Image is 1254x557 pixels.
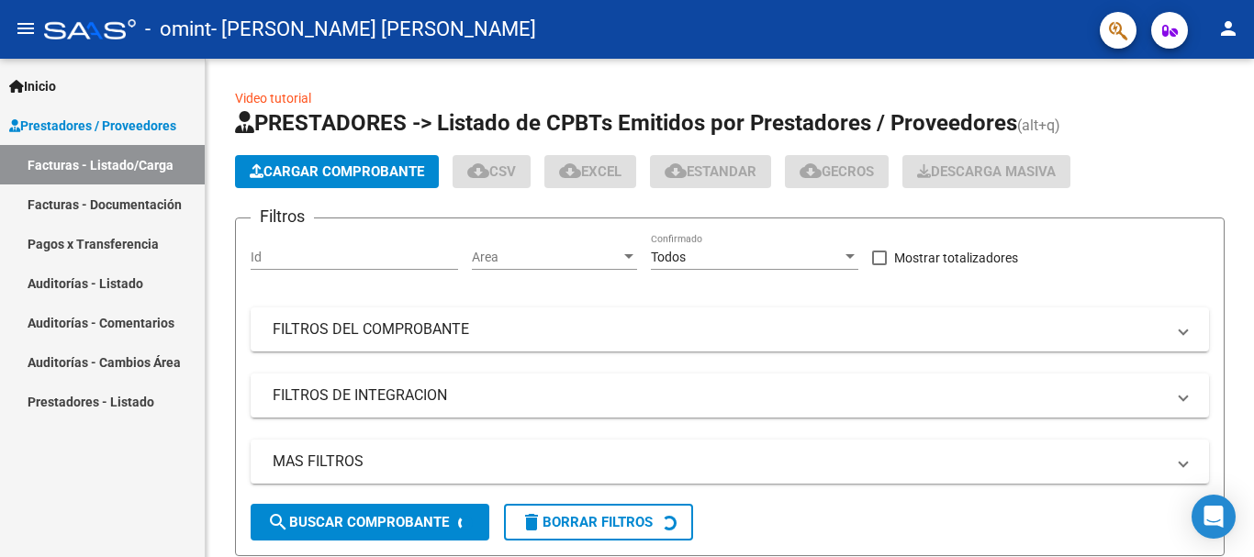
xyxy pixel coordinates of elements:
[273,385,1165,406] mat-panel-title: FILTROS DE INTEGRACION
[250,163,424,180] span: Cargar Comprobante
[1017,117,1060,134] span: (alt+q)
[273,451,1165,472] mat-panel-title: MAS FILTROS
[902,155,1070,188] button: Descarga Masiva
[1217,17,1239,39] mat-icon: person
[894,247,1018,269] span: Mostrar totalizadores
[251,373,1209,418] mat-expansion-panel-header: FILTROS DE INTEGRACION
[9,76,56,96] span: Inicio
[235,110,1017,136] span: PRESTADORES -> Listado de CPBTs Emitidos por Prestadores / Proveedores
[917,163,1056,180] span: Descarga Masiva
[267,511,289,533] mat-icon: search
[211,9,536,50] span: - [PERSON_NAME] [PERSON_NAME]
[902,155,1070,188] app-download-masive: Descarga masiva de comprobantes (adjuntos)
[251,504,489,540] button: Buscar Comprobante
[559,160,581,182] mat-icon: cloud_download
[785,155,889,188] button: Gecros
[467,163,516,180] span: CSV
[544,155,636,188] button: EXCEL
[467,160,489,182] mat-icon: cloud_download
[251,204,314,229] h3: Filtros
[235,155,439,188] button: Cargar Comprobante
[251,440,1209,484] mat-expansion-panel-header: MAS FILTROS
[472,250,621,265] span: Area
[1192,495,1236,539] div: Open Intercom Messenger
[650,155,771,188] button: Estandar
[273,319,1165,340] mat-panel-title: FILTROS DEL COMPROBANTE
[800,163,874,180] span: Gecros
[9,116,176,136] span: Prestadores / Proveedores
[251,307,1209,351] mat-expansion-panel-header: FILTROS DEL COMPROBANTE
[800,160,822,182] mat-icon: cloud_download
[559,163,621,180] span: EXCEL
[235,91,311,106] a: Video tutorial
[15,17,37,39] mat-icon: menu
[145,9,211,50] span: - omint
[521,514,653,530] span: Borrar Filtros
[651,250,686,264] span: Todos
[521,511,543,533] mat-icon: delete
[504,504,693,540] button: Borrar Filtros
[665,163,756,180] span: Estandar
[267,514,449,530] span: Buscar Comprobante
[453,155,531,188] button: CSV
[665,160,687,182] mat-icon: cloud_download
